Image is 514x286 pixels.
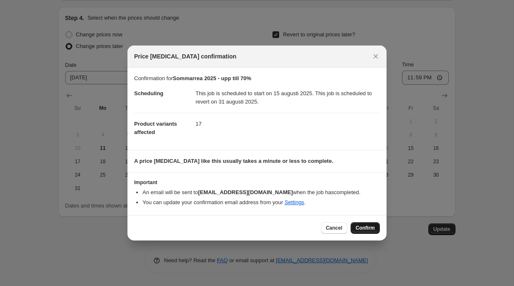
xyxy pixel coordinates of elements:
[351,222,380,234] button: Confirm
[134,74,380,83] p: Confirmation for
[196,113,380,135] dd: 17
[142,198,380,207] li: You can update your confirmation email address from your .
[321,222,347,234] button: Cancel
[173,75,251,81] b: Sommarrea 2025 - upp till 70%
[326,225,342,231] span: Cancel
[196,83,380,113] dd: This job is scheduled to start on 15 augusti 2025. This job is scheduled to revert on 31 augusti ...
[134,158,333,164] b: A price [MEDICAL_DATA] like this usually takes a minute or less to complete.
[134,52,237,61] span: Price [MEDICAL_DATA] confirmation
[134,90,163,96] span: Scheduling
[134,121,177,135] span: Product variants affected
[198,189,293,195] b: [EMAIL_ADDRESS][DOMAIN_NAME]
[134,179,380,186] h3: Important
[285,199,304,205] a: Settings
[356,225,375,231] span: Confirm
[370,51,382,62] button: Close
[142,188,380,197] li: An email will be sent to when the job has completed .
